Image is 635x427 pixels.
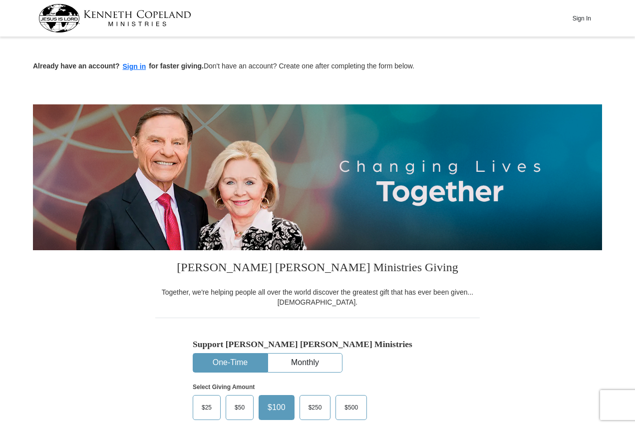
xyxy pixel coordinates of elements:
[38,4,191,32] img: kcm-header-logo.svg
[197,400,217,415] span: $25
[33,61,602,72] p: Don't have an account? Create one after completing the form below.
[120,61,149,72] button: Sign in
[33,62,204,70] strong: Already have an account? for faster giving.
[567,10,597,26] button: Sign In
[230,400,250,415] span: $50
[155,287,480,307] div: Together, we're helping people all over the world discover the greatest gift that has ever been g...
[193,384,255,391] strong: Select Giving Amount
[304,400,327,415] span: $250
[339,400,363,415] span: $500
[263,400,291,415] span: $100
[268,354,342,372] button: Monthly
[193,339,442,350] h5: Support [PERSON_NAME] [PERSON_NAME] Ministries
[193,354,267,372] button: One-Time
[155,250,480,287] h3: [PERSON_NAME] [PERSON_NAME] Ministries Giving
